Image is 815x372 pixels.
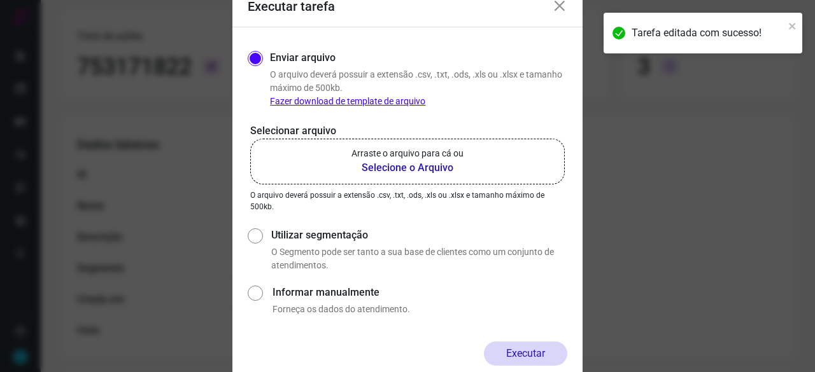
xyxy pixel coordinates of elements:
a: Fazer download de template de arquivo [270,96,425,106]
button: close [788,18,797,33]
label: Informar manualmente [273,285,567,300]
p: O Segmento pode ser tanto a sua base de clientes como um conjunto de atendimentos. [271,245,567,272]
p: Selecionar arquivo [250,123,565,139]
div: Tarefa editada com sucesso! [632,25,784,41]
p: Forneça os dados do atendimento. [273,303,567,316]
p: O arquivo deverá possuir a extensão .csv, .txt, .ods, .xls ou .xlsx e tamanho máximo de 500kb. [250,189,565,212]
p: Arraste o arquivo para cá ou [351,147,464,160]
button: Executar [484,341,567,366]
p: O arquivo deverá possuir a extensão .csv, .txt, .ods, .xls ou .xlsx e tamanho máximo de 500kb. [270,68,567,108]
label: Enviar arquivo [270,50,336,65]
label: Utilizar segmentação [271,228,567,243]
b: Selecione o Arquivo [351,160,464,176]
